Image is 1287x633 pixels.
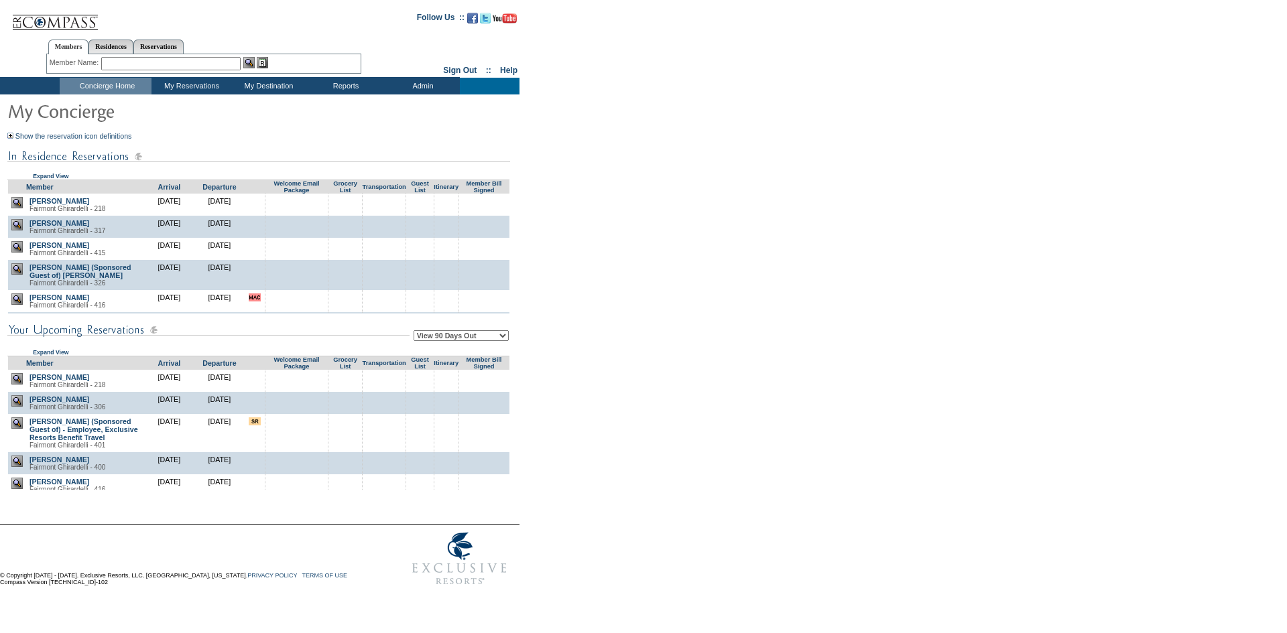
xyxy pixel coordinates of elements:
img: blank.gif [296,241,297,242]
td: [DATE] [194,238,245,260]
a: PRIVACY POLICY [247,572,297,579]
a: Member [26,183,54,191]
td: My Destination [229,78,306,94]
span: :: [486,66,491,75]
img: blank.gif [484,373,485,374]
a: Become our fan on Facebook [467,17,478,25]
a: Departure [202,359,236,367]
a: Show the reservation icon definitions [15,132,132,140]
td: [DATE] [144,392,194,414]
td: [DATE] [194,290,245,312]
span: Fairmont Ghirardelli - 416 [29,486,105,493]
img: blank.gif [296,197,297,198]
img: blank.gif [296,395,297,396]
a: Help [500,66,517,75]
img: Follow us on Twitter [480,13,491,23]
a: [PERSON_NAME] [29,197,89,205]
img: view [11,263,23,275]
td: Reports [306,78,383,94]
img: Reservations [257,57,268,68]
img: blank.gif [384,263,385,264]
img: blank.gif [384,478,385,478]
a: Departure [202,183,236,191]
a: [PERSON_NAME] [29,455,89,464]
td: [DATE] [144,312,194,334]
img: blank.gif [384,197,385,198]
img: blank.gif [345,219,346,220]
img: Become our fan on Facebook [467,13,478,23]
a: TERMS OF USE [302,572,348,579]
img: blank.gif [345,263,346,264]
span: Fairmont Ghirardelli - 218 [29,381,105,389]
td: My Reservations [151,78,229,94]
span: Fairmont Ghirardelli - 326 [29,279,105,287]
input: Member Advisory Committee member [249,293,261,301]
img: blank.gif [345,478,346,478]
td: [DATE] [194,216,245,238]
a: Grocery List [333,180,357,194]
a: [PERSON_NAME] [29,395,89,403]
span: Fairmont Ghirardelli - 317 [29,227,105,234]
img: blank.gif [484,395,485,396]
a: Reservations [133,40,184,54]
img: blank.gif [345,197,346,198]
td: [DATE] [194,414,245,452]
a: Follow us on Twitter [480,17,491,25]
img: blank.gif [384,219,385,220]
a: Transportation [362,184,406,190]
a: Residences [88,40,133,54]
a: Subscribe to our YouTube Channel [493,17,517,25]
img: Show the reservation icon definitions [7,133,13,139]
a: Itinerary [434,184,458,190]
a: Expand View [33,349,68,356]
span: Fairmont Ghirardelli - 416 [29,301,105,309]
img: blank.gif [384,373,385,374]
td: [DATE] [194,474,245,496]
td: [DATE] [144,474,194,496]
a: Member Bill Signed [467,180,502,194]
img: view [11,219,23,230]
td: [DATE] [194,312,245,334]
img: blank.gif [296,373,297,374]
td: [DATE] [194,392,245,414]
a: [PERSON_NAME] [29,219,89,227]
img: blank.gif [484,241,485,242]
td: [DATE] [194,260,245,290]
img: subTtlConUpcomingReservatio.gif [7,322,410,338]
a: Sign Out [443,66,477,75]
a: Itinerary [434,360,458,366]
a: [PERSON_NAME] [29,241,89,249]
a: Expand View [33,173,68,180]
img: view [11,478,23,489]
td: [DATE] [194,452,245,474]
td: [DATE] [144,216,194,238]
img: blank.gif [345,241,346,242]
a: Transportation [362,360,406,366]
td: [DATE] [144,414,194,452]
a: Guest List [411,356,428,370]
img: blank.gif [484,478,485,478]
